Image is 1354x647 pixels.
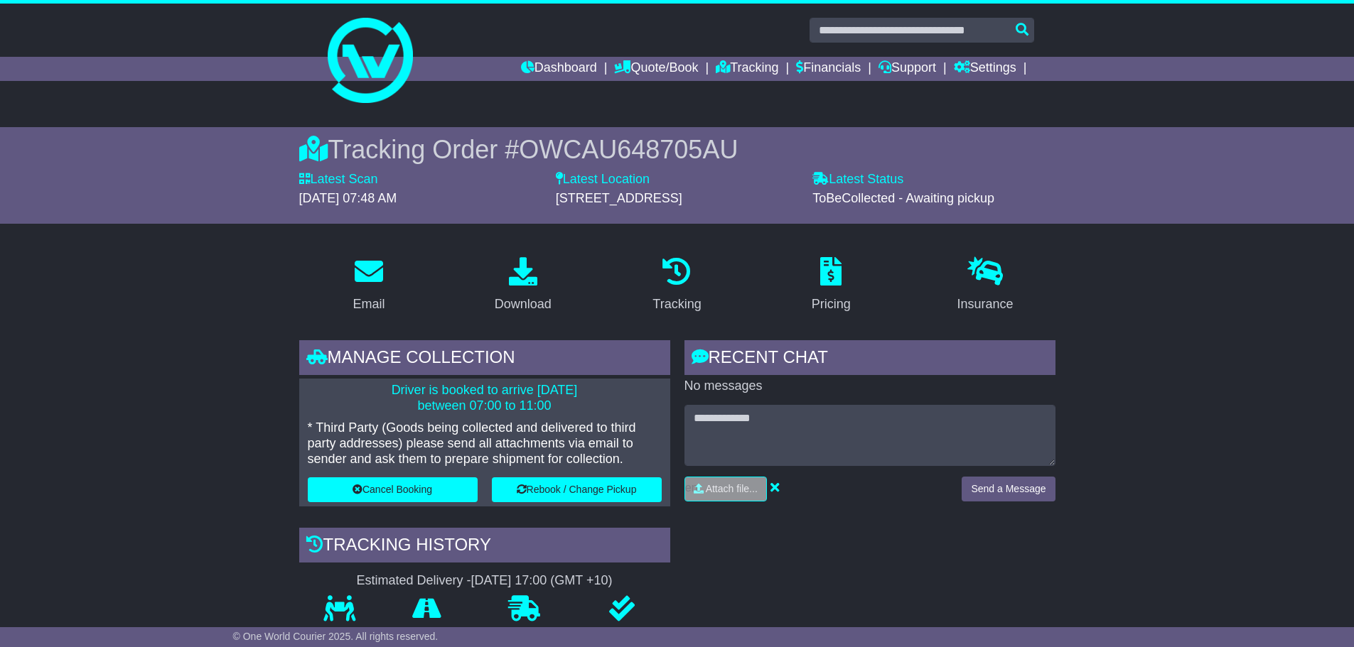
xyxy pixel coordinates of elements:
div: Email [353,295,385,314]
div: Tracking [652,295,701,314]
div: Insurance [957,295,1014,314]
a: Financials [796,57,861,81]
div: [DATE] 17:00 (GMT +10) [471,573,613,589]
a: Insurance [948,252,1023,319]
p: Driver is booked to arrive [DATE] between 07:00 to 11:00 [308,383,662,413]
label: Latest Scan [299,172,378,187]
span: ToBeCollected - Awaiting pickup [812,191,994,205]
a: Download [485,252,561,319]
span: OWCAU648705AU [519,135,738,164]
a: Settings [954,57,1016,81]
a: Dashboard [521,57,597,81]
a: Pricing [802,252,860,319]
a: Quote/Book [614,57,698,81]
button: Rebook / Change Pickup [492,477,662,502]
div: Tracking Order # [299,134,1055,165]
p: * Third Party (Goods being collected and delivered to third party addresses) please send all atta... [308,420,662,467]
a: Email [343,252,394,319]
a: Support [879,57,936,81]
a: Tracking [643,252,710,319]
label: Latest Status [812,172,903,187]
span: [STREET_ADDRESS] [556,191,682,205]
button: Cancel Booking [308,477,478,502]
div: Pricing [812,295,851,314]
p: No messages [684,379,1055,394]
label: Latest Location [556,172,650,187]
div: Tracking history [299,528,670,566]
div: Manage collection [299,340,670,379]
span: [DATE] 07:48 AM [299,191,397,205]
button: Send a Message [962,477,1055,501]
a: Tracking [716,57,778,81]
div: RECENT CHAT [684,340,1055,379]
div: Estimated Delivery - [299,573,670,589]
div: Download [495,295,552,314]
span: © One World Courier 2025. All rights reserved. [233,631,439,642]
